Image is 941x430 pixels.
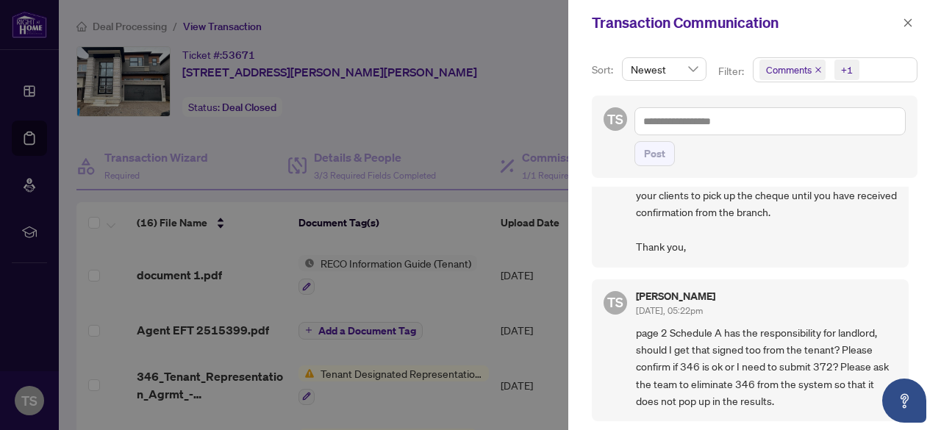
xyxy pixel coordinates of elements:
[759,60,826,80] span: Comments
[841,62,853,77] div: +1
[607,292,623,312] span: TS
[815,66,822,74] span: close
[607,109,623,129] span: TS
[903,18,913,28] span: close
[882,379,926,423] button: Open asap
[634,141,675,166] button: Post
[636,324,897,410] span: page 2 Schedule A has the responsibility for landlord, should I get that signed too from the tena...
[592,12,898,34] div: Transaction Communication
[636,305,703,316] span: [DATE], 05:22pm
[631,58,698,80] span: Newest
[718,63,746,79] p: Filter:
[592,62,616,78] p: Sort:
[636,291,715,301] h5: [PERSON_NAME]
[766,62,812,77] span: Comments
